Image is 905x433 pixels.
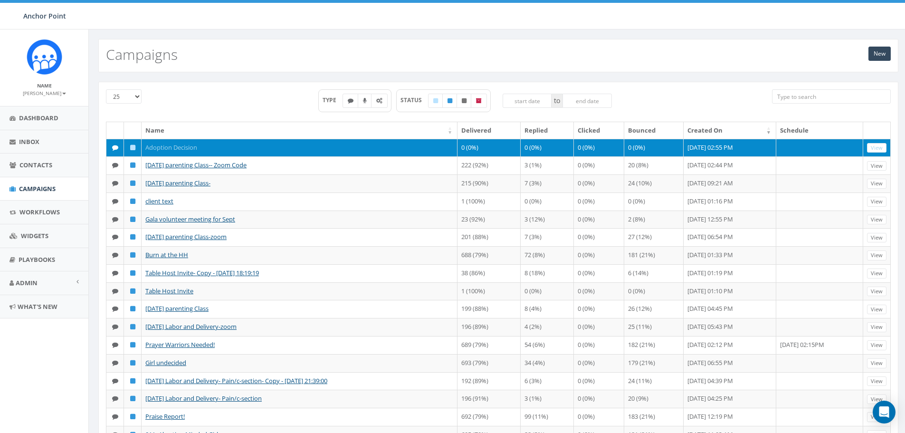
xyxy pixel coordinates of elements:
[684,408,776,426] td: [DATE] 12:19 PM
[574,354,624,372] td: 0 (0%)
[574,139,624,157] td: 0 (0%)
[145,143,197,152] a: Adoption Decision
[868,47,891,61] a: New
[19,114,58,122] span: Dashboard
[23,88,66,97] a: [PERSON_NAME]
[112,144,118,151] i: Text SMS
[521,264,573,282] td: 8 (18%)
[130,162,135,168] i: Published
[624,156,684,174] td: 20 (8%)
[457,282,521,300] td: 1 (100%)
[130,216,135,222] i: Published
[145,197,173,205] a: client text
[457,156,521,174] td: 222 (92%)
[776,122,863,139] th: Schedule
[130,360,135,366] i: Published
[457,246,521,264] td: 688 (79%)
[130,306,135,312] i: Published
[521,354,573,372] td: 34 (4%)
[112,414,118,420] i: Text SMS
[684,228,776,246] td: [DATE] 06:54 PM
[867,215,886,225] a: View
[343,94,359,108] label: Text SMS
[130,288,135,294] i: Published
[457,174,521,192] td: 215 (90%)
[145,215,235,223] a: Gala volunteer meeting for Sept
[684,156,776,174] td: [DATE] 02:44 PM
[684,211,776,229] td: [DATE] 12:55 PM
[521,246,573,264] td: 72 (8%)
[867,250,886,260] a: View
[624,192,684,211] td: 0 (0%)
[574,372,624,390] td: 0 (0%)
[358,94,372,108] label: Ringless Voice Mail
[112,252,118,258] i: Text SMS
[112,234,118,240] i: Text SMS
[503,94,552,108] input: start date
[684,282,776,300] td: [DATE] 01:10 PM
[112,270,118,276] i: Text SMS
[130,270,135,276] i: Published
[457,354,521,372] td: 693 (79%)
[867,269,886,279] a: View
[873,401,895,423] div: Open Intercom Messenger
[371,94,388,108] label: Automated Message
[624,390,684,408] td: 20 (9%)
[145,376,327,385] a: [DATE] Labor and Delivery- Pain/c-section- Copy - [DATE] 21:39:00
[471,94,487,108] label: Archived
[457,122,521,139] th: Delivered
[130,378,135,384] i: Published
[27,39,62,75] img: Rally_platform_Icon_1.png
[145,304,209,313] a: [DATE] parenting Class
[521,282,573,300] td: 0 (0%)
[23,90,66,96] small: [PERSON_NAME]
[130,252,135,258] i: Published
[112,324,118,330] i: Text SMS
[145,232,227,241] a: [DATE] parenting Class-zoom
[684,264,776,282] td: [DATE] 01:19 PM
[867,395,886,404] a: View
[145,340,215,349] a: Prayer Warriors Needed!
[684,174,776,192] td: [DATE] 09:21 AM
[684,372,776,390] td: [DATE] 04:39 PM
[457,211,521,229] td: 23 (92%)
[145,287,193,295] a: Table Host Invite
[323,96,343,104] span: TYPE
[433,98,438,104] i: Draft
[457,336,521,354] td: 689 (79%)
[400,96,429,104] span: STATUS
[574,174,624,192] td: 0 (0%)
[867,287,886,297] a: View
[624,372,684,390] td: 24 (11%)
[457,264,521,282] td: 38 (86%)
[428,94,443,108] label: Draft
[112,378,118,384] i: Text SMS
[521,318,573,336] td: 4 (2%)
[19,184,56,193] span: Campaigns
[574,228,624,246] td: 0 (0%)
[574,211,624,229] td: 0 (0%)
[19,161,52,169] span: Contacts
[776,336,863,354] td: [DATE] 02:15PM
[130,144,135,151] i: Draft
[112,288,118,294] i: Text SMS
[684,246,776,264] td: [DATE] 01:33 PM
[130,395,135,402] i: Published
[145,179,210,187] a: [DATE] parenting Class-
[521,122,573,139] th: Replied
[867,358,886,368] a: View
[457,139,521,157] td: 0 (0%)
[130,198,135,204] i: Published
[145,250,188,259] a: Burn at the HH
[867,143,886,153] a: View
[867,376,886,386] a: View
[574,300,624,318] td: 0 (0%)
[521,211,573,229] td: 3 (12%)
[574,246,624,264] td: 0 (0%)
[624,211,684,229] td: 2 (8%)
[112,198,118,204] i: Text SMS
[867,197,886,207] a: View
[457,228,521,246] td: 201 (88%)
[145,161,247,169] a: [DATE] parenting Class-- Zoom Code
[562,94,612,108] input: end date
